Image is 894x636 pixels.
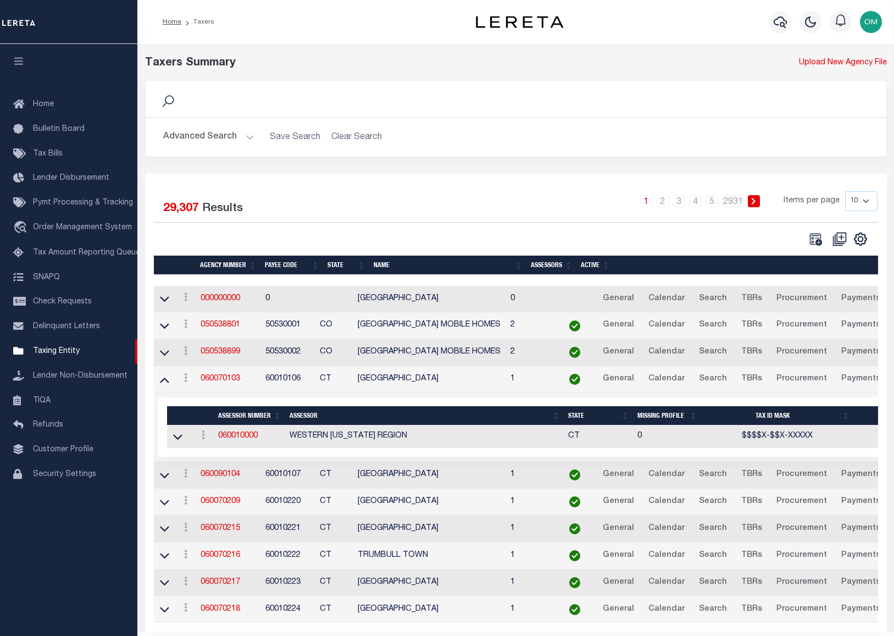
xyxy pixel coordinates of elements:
[261,366,315,393] td: 60010106
[33,125,85,133] span: Bulletin Board
[315,339,353,366] td: CO
[33,446,93,454] span: Customer Profile
[640,195,652,207] a: 1
[201,578,240,586] a: 060070217
[33,298,92,306] span: Check Requests
[836,466,885,484] a: Payments
[633,406,701,425] th: Missing Profile: activate to sort column ascending
[784,195,840,207] span: Items per page
[771,466,832,484] a: Procurement
[261,489,315,516] td: 60010220
[771,344,832,361] a: Procurement
[771,520,832,538] a: Procurement
[771,493,832,511] a: Procurement
[33,273,60,281] span: SNAPQ
[261,286,315,313] td: 0
[353,366,507,393] td: [GEOGRAPHIC_DATA]
[261,516,315,543] td: 60010221
[643,317,690,334] a: Calendar
[261,569,315,596] td: 60010223
[736,547,767,565] a: TBRs
[33,150,63,158] span: Tax Bills
[643,574,690,591] a: Calendar
[315,516,353,543] td: CT
[836,574,885,591] a: Payments
[33,174,109,182] span: Lender Disbursement
[218,432,258,440] a: 060010000
[643,493,690,511] a: Calendar
[569,320,580,331] img: check-icon-green.svg
[315,596,353,623] td: CT
[315,569,353,596] td: CT
[694,574,732,591] a: Search
[694,344,732,361] a: Search
[694,466,732,484] a: Search
[736,290,767,308] a: TBRs
[201,605,240,613] a: 060070218
[673,195,685,207] a: 3
[201,321,240,329] a: 050538801
[369,256,526,275] th: Name: activate to sort column ascending
[33,347,80,355] span: Taxing Entity
[736,601,767,618] a: TBRs
[353,339,507,366] td: [GEOGRAPHIC_DATA] MOBILE HOMES
[569,577,580,588] img: check-icon-green.svg
[771,547,832,565] a: Procurement
[771,601,832,618] a: Procurement
[836,370,885,388] a: Payments
[569,347,580,358] img: check-icon-green.svg
[353,489,507,516] td: [GEOGRAPHIC_DATA]
[771,370,832,388] a: Procurement
[261,312,315,339] td: 50530001
[285,406,564,425] th: Assessor: activate to sort column ascending
[836,520,885,538] a: Payments
[643,370,690,388] a: Calendar
[353,516,507,543] td: [GEOGRAPHIC_DATA]
[33,224,132,231] span: Order Management System
[214,406,285,425] th: Assessor Number: activate to sort column ascending
[694,601,732,618] a: Search
[643,290,690,308] a: Calendar
[506,286,556,313] td: 0
[569,374,580,385] img: check-icon-green.svg
[657,195,669,207] a: 2
[260,256,323,275] th: Payee Code: activate to sort column ascending
[353,286,507,313] td: [GEOGRAPHIC_DATA]
[836,547,885,565] a: Payments
[261,339,315,366] td: 50530002
[196,256,260,275] th: Agency Number: activate to sort column ascending
[736,574,767,591] a: TBRs
[261,462,315,489] td: 60010107
[569,523,580,534] img: check-icon-green.svg
[201,551,240,559] a: 060070216
[33,323,100,330] span: Delinquent Letters
[163,203,199,214] span: 29,307
[33,421,63,429] span: Refunds
[598,317,639,334] a: General
[598,493,639,511] a: General
[315,462,353,489] td: CT
[598,601,639,618] a: General
[598,370,639,388] a: General
[163,19,181,25] a: Home
[694,290,732,308] a: Search
[860,11,882,33] img: svg+xml;base64,PHN2ZyB4bWxucz0iaHR0cDovL3d3dy53My5vcmcvMjAwMC9zdmciIHBvaW50ZXItZXZlbnRzPSJub25lIi...
[771,317,832,334] a: Procurement
[598,574,639,591] a: General
[836,344,885,361] a: Payments
[506,366,556,393] td: 1
[736,370,767,388] a: TBRs
[315,312,353,339] td: CO
[736,493,767,511] a: TBRs
[694,493,732,511] a: Search
[33,396,51,404] span: TIQA
[771,574,832,591] a: Procurement
[643,520,690,538] a: Calendar
[736,520,767,538] a: TBRs
[201,524,240,532] a: 060070215
[506,339,556,366] td: 2
[33,101,54,108] span: Home
[315,543,353,569] td: CT
[694,547,732,565] a: Search
[261,543,315,569] td: 60010222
